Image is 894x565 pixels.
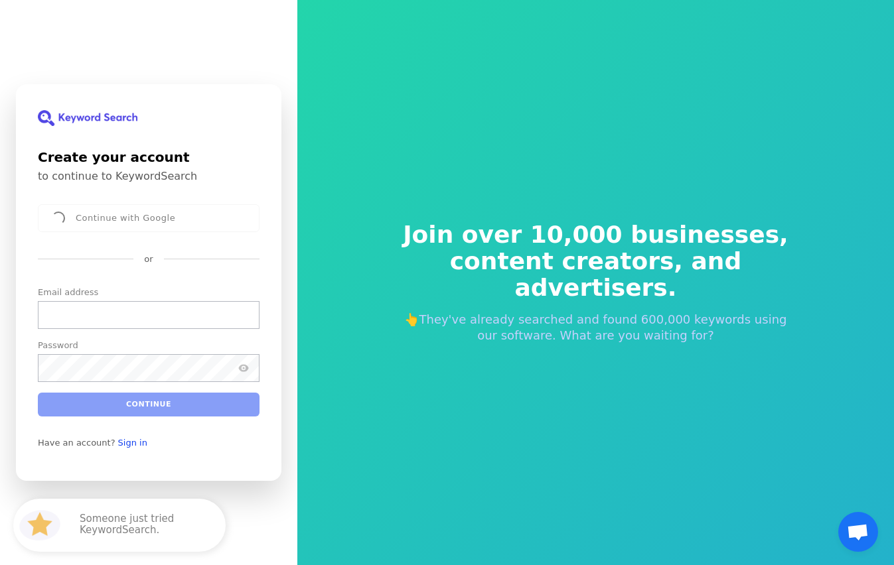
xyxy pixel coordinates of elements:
[838,512,878,552] div: Otwarty czat
[38,438,115,448] span: Have an account?
[394,248,798,301] span: content creators, and advertisers.
[394,312,798,344] p: 👆They've already searched and found 600,000 keywords using our software. What are you waiting for?
[236,360,252,376] button: Show password
[118,438,147,448] a: Sign in
[16,501,64,549] img: HubSpot
[38,170,260,183] p: to continue to KeywordSearch
[38,110,137,126] img: KeywordSearch
[38,147,260,167] h1: Create your account
[80,513,212,537] p: Someone just tried KeywordSearch.
[144,253,153,265] p: or
[394,221,798,248] span: Join over 10,000 businesses,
